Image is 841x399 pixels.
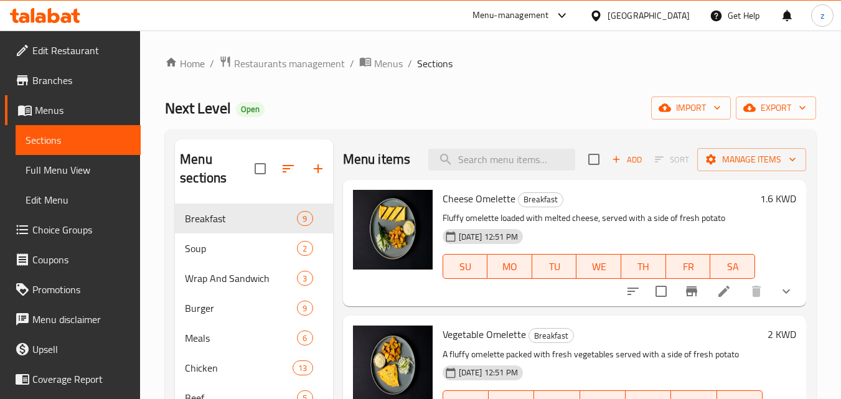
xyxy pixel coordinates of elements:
[820,9,824,22] span: z
[697,148,806,171] button: Manage items
[610,153,644,167] span: Add
[26,162,131,177] span: Full Menu View
[736,96,816,120] button: export
[247,156,273,182] span: Select all sections
[303,154,333,184] button: Add section
[454,231,523,243] span: [DATE] 12:51 PM
[518,192,563,207] div: Breakfast
[175,353,332,383] div: Chicken13
[443,254,488,279] button: SU
[293,362,312,374] span: 13
[16,185,141,215] a: Edit Menu
[185,360,293,375] span: Chicken
[32,342,131,357] span: Upsell
[32,312,131,327] span: Menu disclaimer
[661,100,721,116] span: import
[741,276,771,306] button: delete
[374,56,403,71] span: Menus
[297,271,312,286] div: items
[32,73,131,88] span: Branches
[297,211,312,226] div: items
[626,258,661,276] span: TH
[210,56,214,71] li: /
[234,56,345,71] span: Restaurants management
[5,65,141,95] a: Branches
[273,154,303,184] span: Sort sections
[35,103,131,118] span: Menus
[666,254,711,279] button: FR
[779,284,794,299] svg: Show Choices
[185,301,297,316] span: Burger
[492,258,527,276] span: MO
[175,323,332,353] div: Meals6
[293,360,312,375] div: items
[647,150,697,169] span: Select section first
[472,8,549,23] div: Menu-management
[5,95,141,125] a: Menus
[746,100,806,116] span: export
[408,56,412,71] li: /
[648,278,674,304] span: Select to update
[710,254,755,279] button: SA
[608,9,690,22] div: [GEOGRAPHIC_DATA]
[443,325,526,344] span: Vegetable Omelette
[581,146,607,172] span: Select section
[607,150,647,169] button: Add
[298,273,312,284] span: 3
[771,276,801,306] button: show more
[297,331,312,345] div: items
[677,276,707,306] button: Branch-specific-item
[350,56,354,71] li: /
[185,241,297,256] span: Soup
[443,189,515,208] span: Cheese Omelette
[5,35,141,65] a: Edit Restaurant
[32,282,131,297] span: Promotions
[298,213,312,225] span: 9
[607,150,647,169] span: Add item
[5,275,141,304] a: Promotions
[175,233,332,263] div: Soup2
[529,329,573,343] span: Breakfast
[298,332,312,344] span: 6
[618,276,648,306] button: sort-choices
[185,331,297,345] div: Meals
[219,55,345,72] a: Restaurants management
[5,304,141,334] a: Menu disclaimer
[532,254,577,279] button: TU
[32,222,131,237] span: Choice Groups
[26,133,131,148] span: Sections
[343,150,411,169] h2: Menu items
[651,96,731,120] button: import
[5,245,141,275] a: Coupons
[175,204,332,233] div: Breakfast9
[768,326,796,343] h6: 2 KWD
[707,152,796,167] span: Manage items
[16,125,141,155] a: Sections
[428,149,575,171] input: search
[454,367,523,378] span: [DATE] 12:51 PM
[5,364,141,394] a: Coverage Report
[185,211,297,226] span: Breakfast
[417,56,453,71] span: Sections
[5,215,141,245] a: Choice Groups
[5,334,141,364] a: Upsell
[16,155,141,185] a: Full Menu View
[353,190,433,270] img: Cheese Omelette
[529,328,574,343] div: Breakfast
[443,210,755,226] p: Fluffy omelette loaded with melted cheese, served with a side of fresh potato
[32,43,131,58] span: Edit Restaurant
[175,263,332,293] div: Wrap And Sandwich3
[715,258,750,276] span: SA
[448,258,483,276] span: SU
[165,94,231,122] span: Next Level
[236,102,265,117] div: Open
[236,104,265,115] span: Open
[760,190,796,207] h6: 1.6 KWD
[26,192,131,207] span: Edit Menu
[297,241,312,256] div: items
[175,293,332,323] div: Burger9
[185,271,297,286] span: Wrap And Sandwich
